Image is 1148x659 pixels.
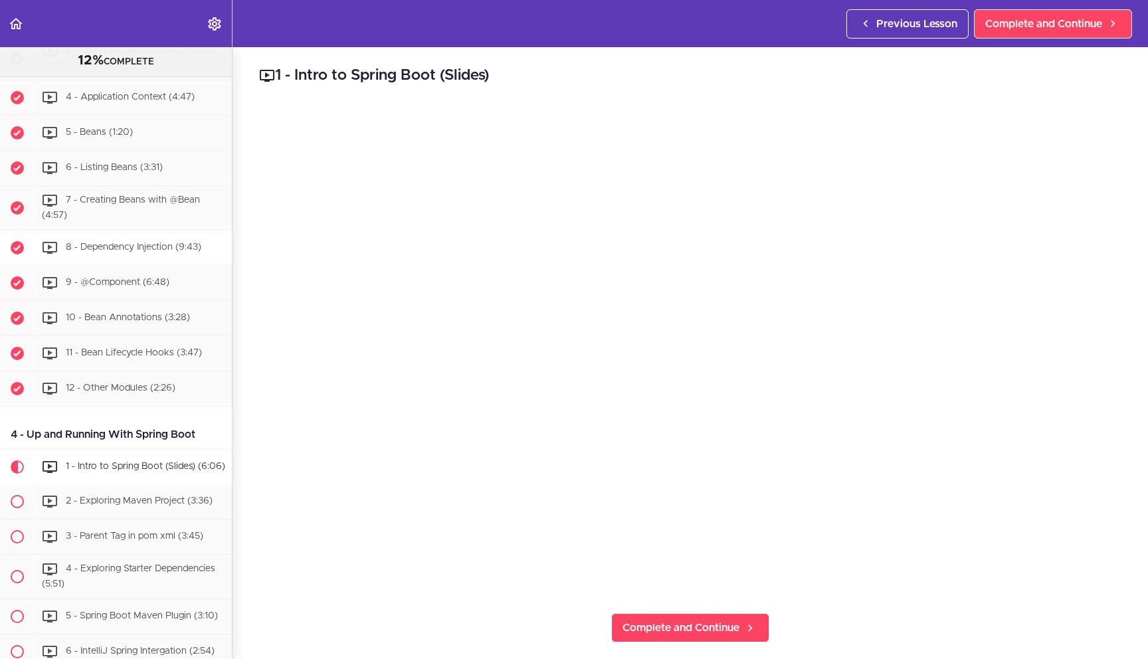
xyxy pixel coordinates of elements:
span: Previous Lesson [876,16,957,32]
span: 5 - Beans (1:20) [66,128,133,138]
div: COMPLETE [17,52,215,70]
svg: Back to course curriculum [8,16,24,32]
span: 4 - Exploring Starter Dependencies (5:51) [42,564,215,589]
span: 8 - Dependency Injection (9:43) [66,242,201,252]
iframe: Video Player [259,107,1121,592]
span: 1 - Intro to Spring Boot (Slides) (6:06) [66,462,225,471]
a: Complete and Continue [611,613,769,642]
span: 6 - IntelliJ Spring Intergation (2:54) [66,646,215,656]
span: 7 - Creating Beans with @Bean (4:57) [42,196,200,221]
span: Complete and Continue [985,16,1102,32]
span: 10 - Bean Annotations (3:28) [66,313,190,322]
span: 11 - Bean Lifecycle Hooks (3:47) [66,348,202,357]
svg: Settings Menu [207,16,223,32]
span: 5 - Spring Boot Maven Plugin (3:10) [66,611,218,620]
span: 6 - Listing Beans (3:31) [66,163,163,173]
a: Complete and Continue [974,9,1132,39]
span: 4 - Application Context (4:47) [66,93,195,102]
span: 12 - Other Modules (2:26) [66,383,175,393]
span: Complete and Continue [622,620,739,636]
h2: 1 - Intro to Spring Boot (Slides) [259,64,1121,87]
span: 3 - Parent Tag in pom xml (3:45) [66,531,203,541]
a: Previous Lesson [846,9,969,39]
span: 2 - Exploring Maven Project (3:36) [66,496,213,506]
span: 12% [78,54,104,67]
span: 9 - @Component (6:48) [66,278,169,287]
